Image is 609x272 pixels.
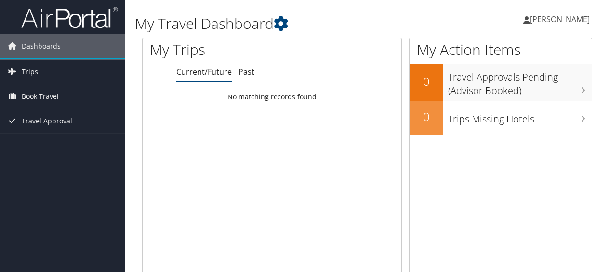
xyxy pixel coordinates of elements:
[410,101,592,135] a: 0Trips Missing Hotels
[238,67,254,77] a: Past
[150,40,286,60] h1: My Trips
[22,34,61,58] span: Dashboards
[22,60,38,84] span: Trips
[176,67,232,77] a: Current/Future
[448,108,592,126] h3: Trips Missing Hotels
[22,109,72,133] span: Travel Approval
[410,40,592,60] h1: My Action Items
[22,84,59,109] span: Book Travel
[523,5,599,34] a: [PERSON_NAME]
[448,66,592,97] h3: Travel Approvals Pending (Advisor Booked)
[410,73,443,90] h2: 0
[143,88,401,106] td: No matching records found
[21,6,118,29] img: airportal-logo.png
[530,14,590,25] span: [PERSON_NAME]
[410,64,592,101] a: 0Travel Approvals Pending (Advisor Booked)
[135,14,445,34] h1: My Travel Dashboard
[410,109,443,125] h2: 0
